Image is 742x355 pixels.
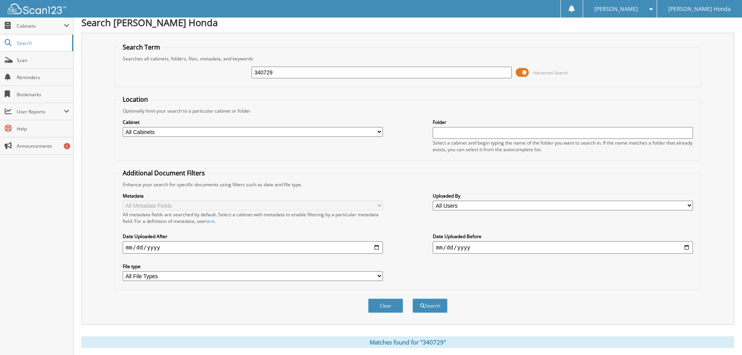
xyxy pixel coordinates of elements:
input: end [433,241,693,254]
iframe: Chat Widget [703,318,742,355]
label: Date Uploaded Before [433,233,693,240]
span: Cabinets [17,23,64,29]
h1: Search [PERSON_NAME] Honda [81,16,734,29]
span: Reminders [17,74,69,81]
label: File type [123,263,383,270]
a: here [204,218,215,224]
div: Matches found for "340729" [81,336,734,348]
span: [PERSON_NAME] Honda [668,7,731,11]
label: Cabinet [123,119,383,125]
button: Clear [368,298,403,313]
img: scan123-logo-white.svg [8,4,66,14]
legend: Search Term [119,43,164,51]
span: Help [17,125,69,132]
span: [PERSON_NAME] [594,7,638,11]
label: Date Uploaded After [123,233,383,240]
div: Searches all cabinets, folders, files, metadata, and keywords [119,55,697,62]
div: 5 [64,143,70,149]
span: Advanced Search [533,70,568,76]
button: Search [412,298,448,313]
label: Folder [433,119,693,125]
input: start [123,241,383,254]
div: Optionally limit your search to a particular cabinet or folder [119,108,697,114]
div: Select a cabinet and begin typing the name of the folder you want to search in. If the name match... [433,140,693,153]
span: Bookmarks [17,91,69,98]
legend: Location [119,95,152,104]
span: Announcements [17,143,69,149]
span: User Reports [17,108,64,115]
div: All metadata fields are searched by default. Select a cabinet with metadata to enable filtering b... [123,211,383,224]
span: Search [17,40,68,46]
label: Metadata [123,193,383,199]
label: Uploaded By [433,193,693,199]
div: Enhance your search for specific documents using filters such as date and file type. [119,181,697,188]
legend: Additional Document Filters [119,169,209,177]
span: Scan [17,57,69,64]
